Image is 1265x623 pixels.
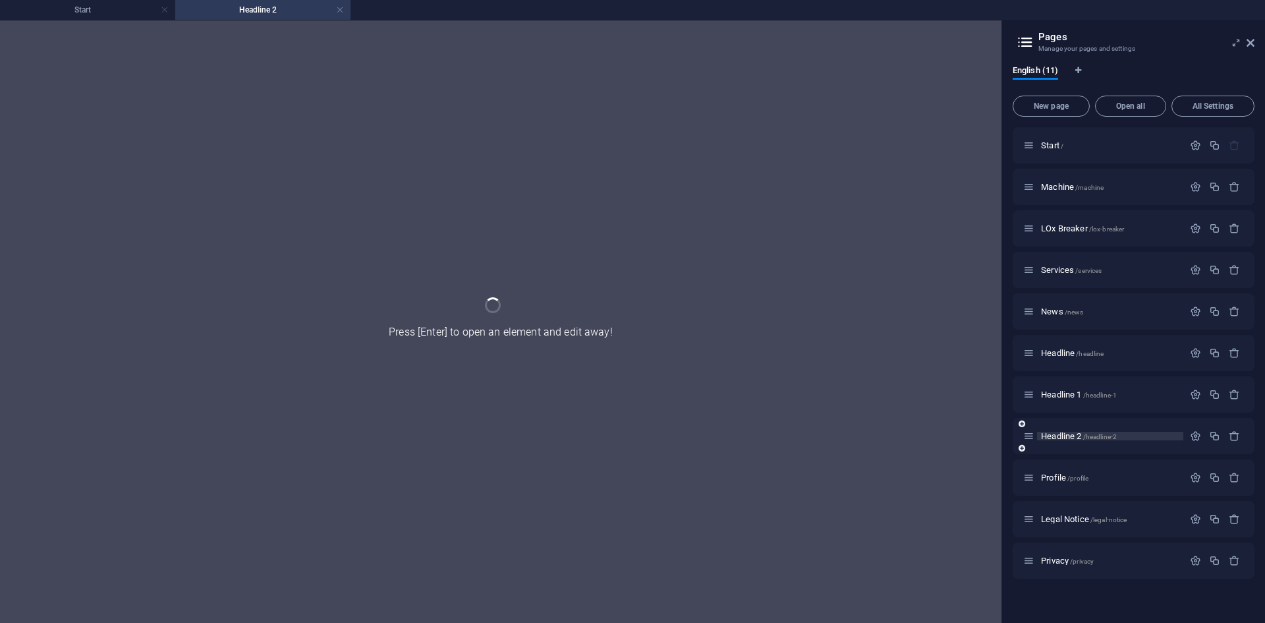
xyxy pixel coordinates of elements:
[1229,430,1240,442] div: Remove
[1037,556,1183,565] div: Privacy/privacy
[1041,390,1117,400] span: Headline 1
[1229,306,1240,317] div: Remove
[1041,307,1083,316] span: Click to open page
[1090,516,1127,523] span: /legal-notice
[1190,472,1201,483] div: Settings
[1229,181,1240,193] div: Remove
[1089,225,1125,233] span: /lox-breaker
[1075,184,1104,191] span: /machine
[1037,515,1183,523] div: Legal Notice/legal-notice
[1037,349,1183,357] div: Headline/headline
[1075,267,1102,274] span: /services
[1229,264,1240,276] div: Remove
[1209,306,1220,317] div: Duplicate
[1037,307,1183,316] div: News/news
[1037,141,1183,150] div: Start/
[1190,140,1201,151] div: Settings
[1076,350,1104,357] span: /headline
[1229,472,1240,483] div: Remove
[1041,556,1094,566] span: Click to open page
[1061,142,1063,150] span: /
[1209,389,1220,400] div: Duplicate
[1190,181,1201,193] div: Settings
[1037,266,1183,274] div: Services/services
[1038,31,1254,43] h2: Pages
[1070,558,1094,565] span: /privacy
[1067,475,1088,482] span: /profile
[1095,96,1166,117] button: Open all
[1041,348,1104,358] span: Click to open page
[1083,392,1117,399] span: /headline-1
[1037,390,1183,399] div: Headline 1/headline-1
[1190,306,1201,317] div: Settings
[1041,431,1117,441] span: Headline 2
[1229,514,1240,525] div: Remove
[1209,140,1220,151] div: Duplicate
[1013,63,1058,81] span: English (11)
[1209,347,1220,359] div: Duplicate
[1037,224,1183,233] div: LOx Breaker/lox-breaker
[1083,433,1117,440] span: /headline-2
[1209,223,1220,234] div: Duplicate
[1041,140,1063,150] span: Click to open page
[1190,514,1201,525] div: Settings
[1013,96,1090,117] button: New page
[1209,514,1220,525] div: Duplicate
[1041,514,1127,524] span: Click to open page
[1190,347,1201,359] div: Settings
[1229,347,1240,359] div: Remove
[1229,555,1240,566] div: Remove
[1229,223,1240,234] div: Remove
[1041,223,1124,233] span: LOx Breaker
[1065,309,1084,316] span: /news
[1013,65,1254,90] div: Language Tabs
[1209,555,1220,566] div: Duplicate
[1209,181,1220,193] div: Duplicate
[1190,389,1201,400] div: Settings
[1209,264,1220,276] div: Duplicate
[1190,223,1201,234] div: Settings
[1037,432,1183,440] div: Headline 2/headline-2
[1019,102,1084,110] span: New page
[1171,96,1254,117] button: All Settings
[1037,183,1183,191] div: Machine/machine
[1209,472,1220,483] div: Duplicate
[175,3,351,17] h4: Headline 2
[1101,102,1160,110] span: Open all
[1229,140,1240,151] div: The startpage cannot be deleted
[1041,182,1104,192] span: Machine
[1041,265,1102,275] span: Services
[1177,102,1249,110] span: All Settings
[1037,473,1183,482] div: Profile/profile
[1229,389,1240,400] div: Remove
[1038,43,1228,55] h3: Manage your pages and settings
[1190,555,1201,566] div: Settings
[1190,264,1201,276] div: Settings
[1041,473,1088,483] span: Click to open page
